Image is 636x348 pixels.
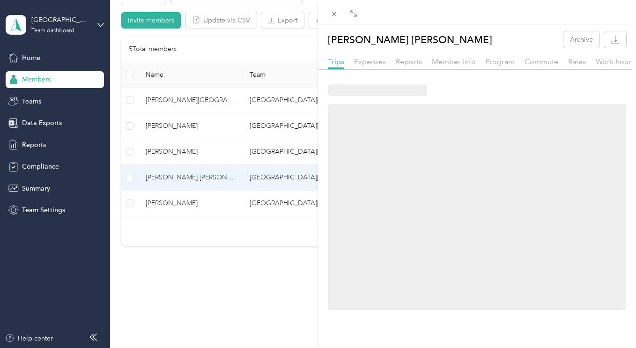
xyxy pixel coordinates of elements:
[432,57,476,66] span: Member info
[596,57,635,66] span: Work hours
[328,31,492,48] p: [PERSON_NAME] [PERSON_NAME]
[584,296,636,348] iframe: Everlance-gr Chat Button Frame
[525,57,558,66] span: Commute
[328,57,344,66] span: Trips
[568,57,586,66] span: Rates
[486,57,515,66] span: Program
[354,57,386,66] span: Expenses
[563,31,599,48] button: Archive
[396,57,422,66] span: Reports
